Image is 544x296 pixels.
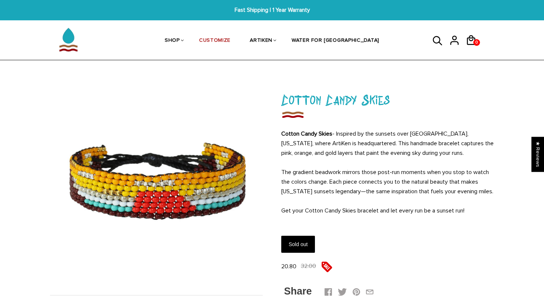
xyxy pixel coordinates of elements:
span: 0 [474,37,480,48]
div: Click to open Judge.me floating reviews tab [531,137,544,172]
span: 32.00 [301,261,316,271]
strong: Cotton Candy Skies [281,130,332,137]
span: Fast Shipping | 1 Year Warranty [168,6,376,14]
img: Cotton Candy Skies [50,75,263,288]
a: 0 [466,48,482,49]
a: ARTIKEN [250,21,272,61]
img: sale5.png [321,261,332,272]
p: nspired by the sunsets over [GEOGRAPHIC_DATA], [US_STATE], where ArtiKen is headquartered. This h... [281,129,494,158]
span: - I [332,130,337,137]
a: WATER FOR [GEOGRAPHIC_DATA] [292,21,379,61]
img: Cotton Candy Skies [281,109,304,120]
input: Sold out [281,236,315,253]
a: CUSTOMIZE [199,21,231,61]
span: Get your Cotton Candy Skies bracelet and let every run be a sunset run! [281,207,464,214]
a: SHOP [165,21,180,61]
p: The gradient beadwork mirrors those post-run moments when you stop to watch the colors change. Ea... [281,167,494,196]
h1: Cotton Candy Skies [281,90,494,109]
div: Page 2 [281,129,494,215]
span: 20.80 [281,262,296,270]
